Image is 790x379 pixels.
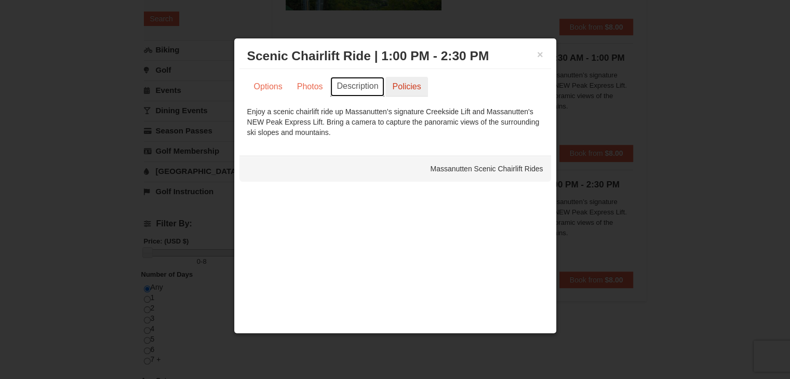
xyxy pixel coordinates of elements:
[239,156,551,182] div: Massanutten Scenic Chairlift Rides
[290,77,330,97] a: Photos
[247,77,289,97] a: Options
[330,77,384,97] a: Description
[247,106,543,138] div: Enjoy a scenic chairlift ride up Massanutten’s signature Creekside Lift and Massanutten's NEW Pea...
[247,48,543,64] h3: Scenic Chairlift Ride | 1:00 PM - 2:30 PM
[385,77,427,97] a: Policies
[537,49,543,60] button: ×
